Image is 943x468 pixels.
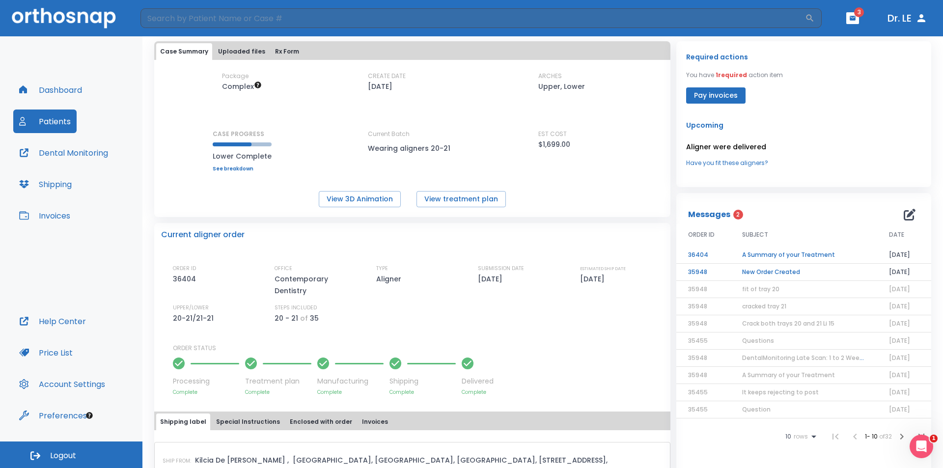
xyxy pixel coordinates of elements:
span: 35948 [688,354,707,362]
td: New Order Created [730,264,877,281]
p: Upper, Lower [538,81,585,92]
span: 35455 [688,388,708,396]
p: TYPE [376,264,388,273]
span: 3 [854,7,864,17]
p: Aligner [376,273,405,285]
p: Processing [173,376,239,386]
button: Special Instructions [212,413,284,430]
p: [DATE] [368,81,392,92]
button: Shipping [13,172,78,196]
p: 35 [310,312,319,324]
button: Patients [13,110,77,133]
span: A Summary of your Treatment [742,371,835,379]
span: [DATE] [889,405,910,413]
p: 36404 [173,273,199,285]
p: Delivered [462,376,494,386]
a: Have you fit these aligners? [686,159,921,167]
button: View treatment plan [416,191,506,207]
p: Complete [245,388,311,396]
td: [DATE] [877,247,931,264]
span: 10 [785,433,791,440]
span: Questions [742,336,774,345]
p: Complete [462,388,494,396]
div: Tooltip anchor [85,411,94,420]
p: Contemporary Dentistry [275,273,358,297]
input: Search by Patient Name or Case # [140,8,805,28]
span: ORDER ID [688,230,715,239]
p: Complete [317,388,384,396]
p: Current aligner order [161,229,245,241]
span: [DATE] [889,354,910,362]
span: [DATE] [889,302,910,310]
iframe: Intercom live chat [910,435,933,458]
button: Case Summary [156,43,212,60]
p: Required actions [686,51,748,63]
p: of [300,312,308,324]
button: Dental Monitoring [13,141,114,165]
span: DentalMonitoring Late Scan: 1 to 2 Weeks Notification [742,354,903,362]
p: You have action item [686,71,783,80]
p: Messages [688,209,730,220]
button: Enclosed with order [286,413,356,430]
span: [DATE] [889,388,910,396]
span: 35455 [688,405,708,413]
span: 1 [930,435,938,442]
div: tabs [156,43,668,60]
span: 1 required [716,71,747,79]
p: Aligner were delivered [686,141,921,153]
p: CASE PROGRESS [213,130,272,138]
p: Complete [389,388,456,396]
button: Dashboard [13,78,88,102]
p: [DATE] [478,273,506,285]
button: Rx Form [271,43,303,60]
span: [DATE] [889,336,910,345]
p: $1,699.00 [538,138,570,150]
p: Current Batch [368,130,456,138]
span: 35948 [688,302,707,310]
span: fit of tray 20 [742,285,779,293]
span: cracked tray 21 [742,302,786,310]
p: ORDER ID [173,264,196,273]
button: Account Settings [13,372,111,396]
p: Lower Complete [213,150,272,162]
span: 35948 [688,319,707,328]
p: 20-21/21-21 [173,312,217,324]
span: Crack both trays 20 and 21 Li 15 [742,319,834,328]
button: Shipping label [156,413,210,430]
p: [DATE] [580,273,608,285]
span: SUBJECT [742,230,768,239]
button: Uploaded files [214,43,269,60]
p: ARCHES [538,72,562,81]
p: Shipping [389,376,456,386]
p: ESTIMATED SHIP DATE [580,264,626,273]
p: SHIP FROM: [163,457,191,466]
button: Pay invoices [686,87,746,104]
td: A Summary of your Treatment [730,247,877,264]
p: Package [222,72,249,81]
p: Complete [173,388,239,396]
a: Help Center [13,309,92,333]
a: See breakdown [213,166,272,172]
p: EST COST [538,130,567,138]
p: [GEOGRAPHIC_DATA], [GEOGRAPHIC_DATA], [GEOGRAPHIC_DATA], [STREET_ADDRESS], [293,454,608,466]
td: 36404 [676,247,730,264]
button: Invoices [13,204,76,227]
p: CREATE DATE [368,72,406,81]
span: 1 - 10 [865,432,879,440]
span: DATE [889,230,904,239]
span: Logout [50,450,76,461]
a: Price List [13,341,79,364]
td: [DATE] [877,264,931,281]
span: 35948 [688,371,707,379]
div: tabs [156,413,668,430]
span: [DATE] [889,285,910,293]
span: Question [742,405,771,413]
td: 35948 [676,264,730,281]
p: 20 - 21 [275,312,298,324]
